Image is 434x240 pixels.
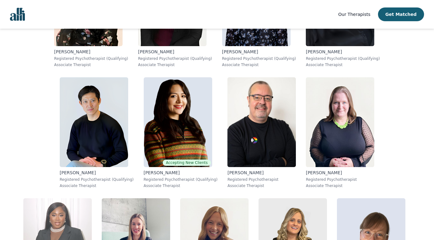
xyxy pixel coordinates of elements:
[378,7,424,21] button: Get Matched
[227,170,296,176] p: [PERSON_NAME]
[222,49,296,55] p: [PERSON_NAME]
[306,183,374,188] p: Associate Therapist
[138,62,212,67] p: Associate Therapist
[222,72,301,193] a: Scott_Harrison[PERSON_NAME]Registered PsychotherapistAssociate Therapist
[338,11,370,18] a: Our Therapists
[10,8,25,21] img: alli logo
[163,160,211,166] span: Accepting New Clients
[139,72,223,193] a: Luisa_Diaz FloresAccepting New Clients[PERSON_NAME]Registered Psychotherapist (Qualifying)Associa...
[60,177,134,182] p: Registered Psychotherapist (Qualifying)
[227,183,296,188] p: Associate Therapist
[60,170,134,176] p: [PERSON_NAME]
[55,72,139,193] a: Alan_Chen[PERSON_NAME]Registered Psychotherapist (Qualifying)Associate Therapist
[306,177,374,182] p: Registered Psychotherapist
[306,170,374,176] p: [PERSON_NAME]
[144,170,218,176] p: [PERSON_NAME]
[301,72,379,193] a: Jessie_MacAlpine Shearer[PERSON_NAME]Registered PsychotherapistAssociate Therapist
[60,77,128,167] img: Alan_Chen
[306,56,380,61] p: Registered Psychotherapist (Qualifying)
[144,183,218,188] p: Associate Therapist
[144,177,218,182] p: Registered Psychotherapist (Qualifying)
[222,62,296,67] p: Associate Therapist
[222,56,296,61] p: Registered Psychotherapist (Qualifying)
[227,177,296,182] p: Registered Psychotherapist
[54,62,128,67] p: Associate Therapist
[306,77,374,167] img: Jessie_MacAlpine Shearer
[144,77,212,167] img: Luisa_Diaz Flores
[306,49,380,55] p: [PERSON_NAME]
[138,49,212,55] p: [PERSON_NAME]
[338,12,370,17] span: Our Therapists
[138,56,212,61] p: Registered Psychotherapist (Qualifying)
[54,49,128,55] p: [PERSON_NAME]
[227,77,296,167] img: Scott_Harrison
[54,56,128,61] p: Registered Psychotherapist (Qualifying)
[60,183,134,188] p: Associate Therapist
[306,62,380,67] p: Associate Therapist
